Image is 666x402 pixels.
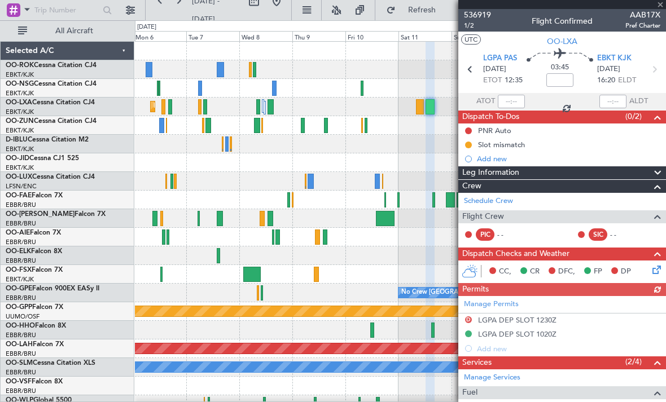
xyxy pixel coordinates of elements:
div: Add new [477,154,660,164]
span: AAB17X [625,9,660,21]
span: OO-[PERSON_NAME] [6,211,75,218]
span: Crew [462,180,481,193]
div: Fri 10 [345,31,398,41]
span: Dispatch To-Dos [462,111,519,123]
a: OO-[PERSON_NAME]Falcon 7X [6,211,106,218]
span: OO-VSF [6,378,32,385]
a: Manage Services [464,372,520,383]
div: Sat 11 [398,31,452,41]
span: LGPA PAS [483,53,517,64]
a: EBBR/BRU [6,219,36,228]
span: OO-ZUN [6,118,34,125]
span: OO-JID [6,155,29,162]
span: OO-GPP [6,304,32,311]
span: OO-FAE [6,192,32,199]
span: OO-SLM [6,360,33,366]
a: EBBR/BRU [6,387,36,395]
a: OO-FAEFalcon 7X [6,192,63,199]
button: UTC [461,34,481,45]
a: EBBR/BRU [6,257,36,265]
a: OO-NSGCessna Citation CJ4 [6,81,97,87]
a: OO-GPPFalcon 7X [6,304,63,311]
a: EBKT/KJK [6,89,34,98]
div: Mon 6 [133,31,186,41]
span: EBKT KJK [597,53,632,64]
a: EBKT/KJK [6,70,34,79]
span: [DATE] [597,64,620,75]
a: OO-GPEFalcon 900EX EASy II [6,285,99,292]
div: SIC [589,228,607,241]
span: OO-ROK [6,62,34,69]
span: 536919 [464,9,491,21]
span: OO-LXA [6,99,32,106]
a: EBBR/BRU [6,294,36,302]
a: EBKT/KJK [6,145,34,153]
a: EBKT/KJK [6,164,34,172]
a: OO-LAHFalcon 7X [6,341,64,348]
button: All Aircraft [12,22,122,40]
div: Planned Maint Kortrijk-[GEOGRAPHIC_DATA] [154,98,285,115]
span: OO-AIE [6,229,30,236]
a: LFSN/ENC [6,182,37,191]
a: OO-VSFFalcon 8X [6,378,63,385]
span: OO-FSX [6,267,32,273]
span: OO-NSG [6,81,34,87]
span: Fuel [462,386,477,399]
a: OO-SLMCessna Citation XLS [6,360,95,366]
a: EBBR/BRU [6,331,36,339]
button: Refresh [381,1,449,19]
div: - - [610,229,636,240]
div: No Crew [GEOGRAPHIC_DATA] ([GEOGRAPHIC_DATA] National) [401,284,590,301]
span: 03:45 [551,62,569,73]
div: Slot mismatch [478,140,525,149]
span: ETOT [483,75,502,86]
span: 1/2 [464,21,491,30]
span: CC, [499,266,511,277]
a: D-IBLUCessna Citation M2 [6,136,89,143]
a: OO-ZUNCessna Citation CJ4 [6,118,97,125]
input: Trip Number [34,2,99,19]
span: Pref Charter [625,21,660,30]
span: All Aircraft [29,27,119,35]
a: EBKT/KJK [6,275,34,284]
span: D-IBLU [6,136,28,143]
div: Thu 9 [292,31,345,41]
span: OO-LAH [6,341,33,348]
span: Services [462,356,492,369]
div: PIC [476,228,494,241]
a: OO-ROKCessna Citation CJ4 [6,62,97,69]
span: Flight Crew [462,210,504,223]
span: 16:20 [597,75,615,86]
a: OO-ELKFalcon 8X [6,248,62,255]
span: FP [594,266,602,277]
a: OO-FSXFalcon 7X [6,267,63,273]
span: (0/2) [625,111,642,122]
div: Flight Confirmed [532,15,593,27]
a: EBBR/BRU [6,201,36,209]
a: EBKT/KJK [6,126,34,135]
div: [DATE] [137,23,156,32]
span: Refresh [398,6,445,14]
span: (2/4) [625,356,642,368]
a: EBKT/KJK [6,108,34,116]
a: EBBR/BRU [6,368,36,377]
span: OO-GPE [6,285,32,292]
a: Schedule Crew [464,196,513,207]
div: - - [497,229,523,240]
span: DP [621,266,631,277]
span: OO-HHO [6,323,35,329]
a: OO-HHOFalcon 8X [6,323,66,329]
span: OO-LXA [547,36,577,47]
span: DFC, [558,266,575,277]
span: OO-LUX [6,174,32,180]
span: ALDT [629,96,648,107]
a: EBBR/BRU [6,238,36,246]
span: ELDT [618,75,636,86]
span: [DATE] [483,64,506,75]
a: OO-LUXCessna Citation CJ4 [6,174,95,180]
span: 12:35 [505,75,523,86]
div: Sun 12 [452,31,505,41]
div: Wed 8 [239,31,292,41]
a: EBBR/BRU [6,350,36,358]
a: OO-JIDCessna CJ1 525 [6,155,79,162]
